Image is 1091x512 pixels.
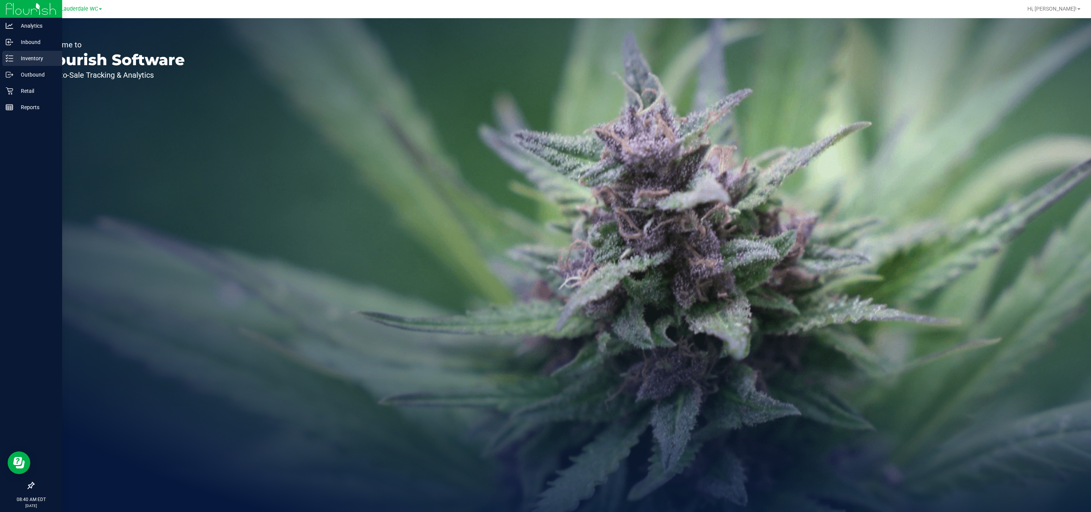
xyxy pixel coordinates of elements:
p: Inbound [13,38,59,47]
p: Flourish Software [41,52,185,67]
span: Ft. Lauderdale WC [53,6,98,12]
inline-svg: Reports [6,103,13,111]
p: Welcome to [41,41,185,49]
p: Analytics [13,21,59,30]
inline-svg: Retail [6,87,13,95]
inline-svg: Outbound [6,71,13,78]
inline-svg: Inventory [6,55,13,62]
span: Hi, [PERSON_NAME]! [1027,6,1077,12]
p: Inventory [13,54,59,63]
p: [DATE] [3,503,59,509]
p: Retail [13,86,59,96]
p: Reports [13,103,59,112]
p: Seed-to-Sale Tracking & Analytics [41,71,185,79]
p: 08:40 AM EDT [3,496,59,503]
inline-svg: Analytics [6,22,13,30]
inline-svg: Inbound [6,38,13,46]
p: Outbound [13,70,59,79]
iframe: Resource center [8,451,30,474]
